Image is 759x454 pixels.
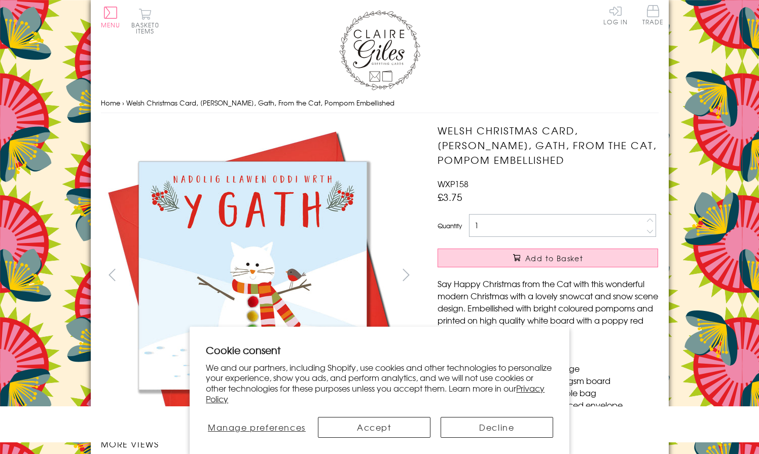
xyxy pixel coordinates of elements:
[122,98,124,108] span: ›
[206,417,307,438] button: Manage preferences
[438,178,468,190] span: WXP158
[101,98,120,108] a: Home
[100,123,405,428] img: Welsh Christmas Card, Nadolig Llawen, Gath, From the Cat, Pompom Embellished
[642,5,664,25] span: Trade
[603,5,628,25] a: Log In
[339,10,420,90] img: Claire Giles Greetings Cards
[438,249,658,267] button: Add to Basket
[136,20,159,36] span: 0 items
[208,421,306,433] span: Manage preferences
[206,382,545,405] a: Privacy Policy
[126,98,394,108] span: Welsh Christmas Card, [PERSON_NAME], Gath, From the Cat, Pompom Embellished
[131,8,159,34] button: Basket0 items
[438,123,658,167] h1: Welsh Christmas Card, [PERSON_NAME], Gath, From the Cat, Pompom Embellished
[417,123,721,367] img: Welsh Christmas Card, Nadolig Llawen, Gath, From the Cat, Pompom Embellished
[394,263,417,286] button: next
[441,417,553,438] button: Decline
[525,253,583,263] span: Add to Basket
[318,417,430,438] button: Accept
[101,438,418,450] h3: More views
[101,263,124,286] button: prev
[101,7,121,28] button: Menu
[438,221,462,230] label: Quantity
[101,93,659,114] nav: breadcrumbs
[101,20,121,29] span: Menu
[438,277,658,338] p: Say Happy Christmas from the Cat with this wonderful modern Christmas with a lovely snowcat and s...
[206,362,553,404] p: We and our partners, including Shopify, use cookies and other technologies to personalize your ex...
[438,190,462,204] span: £3.75
[206,343,553,357] h2: Cookie consent
[642,5,664,27] a: Trade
